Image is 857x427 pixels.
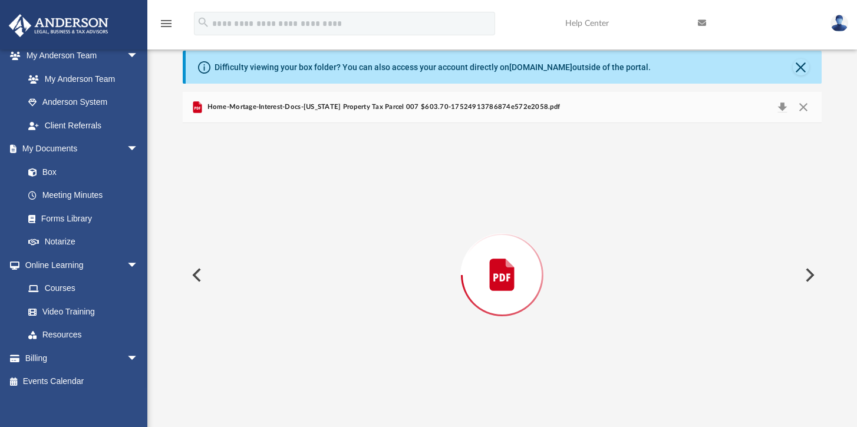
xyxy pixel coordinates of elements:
a: My Anderson Team [17,67,144,91]
a: Box [17,160,144,184]
a: Online Learningarrow_drop_down [8,253,150,277]
button: Close [793,59,809,75]
a: Forms Library [17,207,144,230]
a: Courses [17,277,150,300]
span: arrow_drop_down [127,44,150,68]
a: Events Calendar [8,370,156,393]
span: Home-Mortage-Interest-Docs-[US_STATE] Property Tax Parcel 007 $603.70-17524913786874e572e2058.pdf [205,102,560,112]
span: arrow_drop_down [127,346,150,370]
a: Billingarrow_drop_down [8,346,156,370]
i: search [197,16,210,29]
button: Previous File [183,259,209,292]
span: arrow_drop_down [127,137,150,161]
a: My Documentsarrow_drop_down [8,137,150,161]
i: menu [159,16,173,31]
div: Preview [183,92,822,427]
img: Anderson Advisors Platinum Portal [5,14,112,37]
a: My Anderson Teamarrow_drop_down [8,44,150,68]
a: Resources [17,323,150,347]
button: Next File [796,259,822,292]
img: User Pic [830,15,848,32]
a: [DOMAIN_NAME] [509,62,572,72]
div: Difficulty viewing your box folder? You can also access your account directly on outside of the p... [215,61,651,74]
button: Download [772,99,793,115]
span: arrow_drop_down [127,253,150,277]
a: Anderson System [17,91,150,114]
a: Client Referrals [17,114,150,137]
a: Notarize [17,230,150,254]
a: Meeting Minutes [17,184,150,207]
a: Video Training [17,300,144,323]
a: menu [159,22,173,31]
button: Close [792,99,813,115]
